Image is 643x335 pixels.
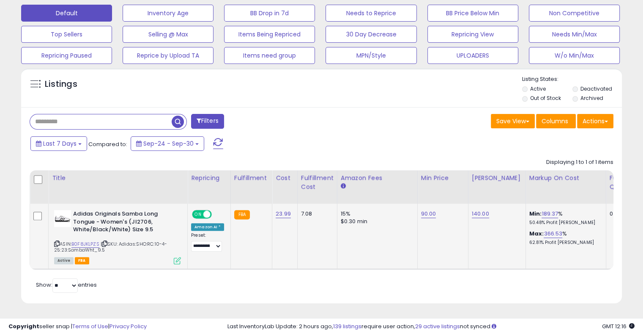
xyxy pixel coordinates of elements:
[341,210,411,218] div: 15%
[224,26,315,43] button: Items Being Repriced
[301,210,331,218] div: 7.08
[333,322,361,330] a: 139 listings
[75,257,89,264] span: FBA
[472,174,522,183] div: [PERSON_NAME]
[224,47,315,64] button: Items need group
[602,322,635,330] span: 2025-10-9 12:16 GMT
[542,210,558,218] a: 189.37
[54,210,181,263] div: ASIN:
[211,211,224,218] span: OFF
[227,323,635,331] div: Last InventoryLab Update: 2 hours ago, require user action, not synced.
[193,211,203,218] span: ON
[421,210,436,218] a: 90.00
[544,230,562,238] a: 366.53
[529,174,602,183] div: Markup on Cost
[530,94,561,102] label: Out of Stock
[326,47,416,64] button: MPN/Style
[131,136,204,151] button: Sep-24 - Sep-30
[71,241,99,248] a: B0F8JKLPZS
[21,26,112,43] button: Top Sellers
[472,210,489,218] a: 140.00
[341,174,414,183] div: Amazon Fees
[30,136,87,151] button: Last 7 Days
[109,322,147,330] a: Privacy Policy
[54,210,71,227] img: 31J658lj-RL._SL40_.jpg
[529,5,620,22] button: Non Competitive
[191,233,224,252] div: Preset:
[43,139,77,148] span: Last 7 Days
[276,210,291,218] a: 23.99
[36,281,97,289] span: Show: entries
[522,75,622,83] p: Listing States:
[45,78,77,90] h5: Listings
[529,26,620,43] button: Needs Min/Max
[529,210,599,226] div: %
[341,218,411,225] div: $0.30 min
[8,322,39,330] strong: Copyright
[123,5,213,22] button: Inventory Age
[326,5,416,22] button: Needs to Reprice
[542,117,568,125] span: Columns
[529,240,599,246] p: 62.81% Profit [PERSON_NAME]
[21,47,112,64] button: Repricing Paused
[191,174,227,183] div: Repricing
[234,210,250,219] small: FBA
[427,5,518,22] button: BB Price Below Min
[234,174,268,183] div: Fulfillment
[54,257,74,264] span: All listings currently available for purchase on Amazon
[326,26,416,43] button: 30 Day Decrease
[301,174,334,191] div: Fulfillment Cost
[123,47,213,64] button: Reprice by Upload TA
[530,85,546,92] label: Active
[73,210,176,236] b: Adidas Originals Samba Long Tongue - Women's (JI2706, White/Black/White) Size 9.5
[191,223,224,231] div: Amazon AI *
[529,230,599,246] div: %
[491,114,535,128] button: Save View
[21,5,112,22] button: Default
[427,26,518,43] button: Repricing View
[191,114,224,129] button: Filters
[415,322,460,330] a: 29 active listings
[276,174,294,183] div: Cost
[224,5,315,22] button: BB Drop in 7d
[525,170,606,204] th: The percentage added to the cost of goods (COGS) that forms the calculator for Min & Max prices.
[610,210,636,218] div: 0
[8,323,147,331] div: seller snap | |
[123,26,213,43] button: Selling @ Max
[546,158,613,166] div: Displaying 1 to 1 of 1 items
[580,85,612,92] label: Deactivated
[529,230,544,238] b: Max:
[610,174,639,191] div: Fulfillable Quantity
[580,94,603,102] label: Archived
[421,174,465,183] div: Min Price
[529,47,620,64] button: W/o Min/Max
[529,220,599,226] p: 50.48% Profit [PERSON_NAME]
[88,140,127,148] span: Compared to:
[54,241,167,253] span: | SKU: Adidas:SHO:RC:10-4-25:23:SambaWht_9.5
[52,174,184,183] div: Title
[427,47,518,64] button: UPLOADERS
[536,114,576,128] button: Columns
[143,139,194,148] span: Sep-24 - Sep-30
[72,322,108,330] a: Terms of Use
[341,183,346,190] small: Amazon Fees.
[529,210,542,218] b: Min:
[577,114,613,128] button: Actions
